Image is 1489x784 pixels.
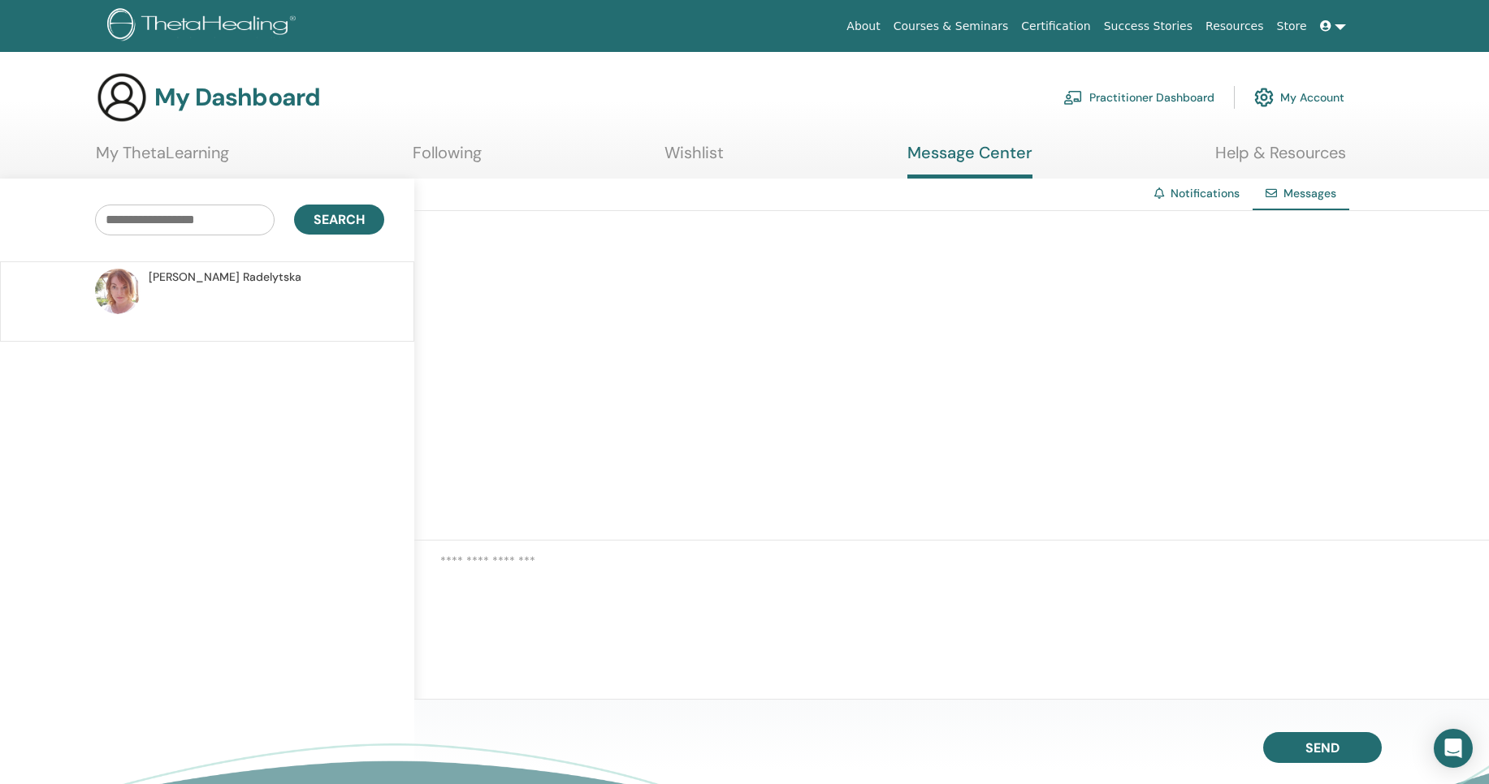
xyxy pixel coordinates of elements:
span: Send [1305,739,1340,756]
a: Message Center [907,143,1032,179]
img: chalkboard-teacher.svg [1063,90,1083,105]
img: default.jpg [95,269,141,314]
a: My ThetaLearning [96,143,229,174]
a: Success Stories [1097,11,1199,41]
button: Send [1263,732,1382,763]
span: Search [314,211,365,228]
img: logo.png [107,8,301,45]
a: Practitioner Dashboard [1063,80,1214,115]
a: Help & Resources [1215,143,1346,174]
img: generic-user-icon.jpg [96,71,148,123]
a: Store [1270,11,1314,41]
span: [PERSON_NAME] Radelytska [149,269,301,286]
a: About [840,11,886,41]
a: Resources [1199,11,1270,41]
img: cog.svg [1254,84,1274,111]
a: Wishlist [664,143,724,174]
span: Messages [1283,186,1336,200]
button: Search [294,205,384,235]
div: Open Intercom Messenger [1434,729,1473,768]
a: Courses & Seminars [887,11,1015,41]
a: Notifications [1171,186,1240,200]
a: Following [413,143,482,174]
a: My Account [1254,80,1344,115]
h3: My Dashboard [154,83,320,112]
a: Certification [1015,11,1097,41]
